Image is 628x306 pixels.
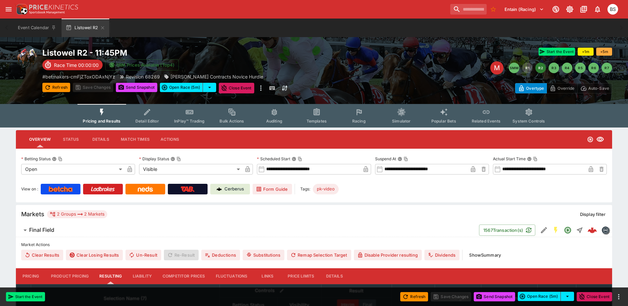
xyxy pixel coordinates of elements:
img: PriceKinetics [29,5,78,10]
p: Scheduled Start [257,156,290,162]
button: Copy To Clipboard [533,157,538,161]
div: 2 Groups 2 Markets [50,210,105,218]
button: Un-Result [125,250,161,260]
button: Send Snapshot [116,83,157,92]
label: Market Actions [21,240,607,250]
button: No Bookmarks [488,4,499,15]
button: R3 [549,63,559,73]
span: System Controls [512,119,545,124]
p: Suspend At [375,156,396,162]
button: Override [547,83,577,93]
h5: Markets [21,210,44,218]
button: Pricing [16,268,46,284]
span: Popular Bets [431,119,456,124]
span: Simulator [392,119,411,124]
button: Copy To Clipboard [176,157,181,161]
span: pk-video [313,186,339,192]
img: Cerberus [217,186,222,192]
button: Remap Selection Target [287,250,351,260]
th: Result [321,284,392,297]
button: Status [56,131,86,147]
img: Betcha [49,186,72,192]
div: Edit Meeting [490,61,504,75]
svg: Visible [596,135,604,143]
div: split button [160,83,216,92]
button: Clear Losing Results [66,250,123,260]
span: Related Events [472,119,501,124]
span: Auditing [266,119,282,124]
label: View on : [21,184,38,194]
button: Refresh [400,292,428,301]
span: Detail Editor [135,119,159,124]
div: Open [21,164,124,175]
div: betmakers [602,226,609,234]
button: Event Calendar [14,19,60,37]
button: Substitutions [243,250,284,260]
input: search [450,4,487,15]
p: Auto-Save [588,85,609,92]
button: Resulting [94,268,127,284]
img: logo-cerberus--red.svg [588,226,597,235]
button: Final Field [16,224,479,237]
button: Straight [574,224,586,236]
button: Details [86,131,116,147]
button: select merge strategy [203,83,216,92]
button: Listowel R2 [62,19,109,37]
button: Clear Results [21,250,63,260]
div: Brendan Scoble [607,4,618,15]
button: Overtype [515,83,547,93]
button: Overview [24,131,56,147]
p: [PERSON_NAME] Contracts Novice Hurdle [170,73,263,80]
button: Links [253,268,282,284]
button: Auto-Save [577,83,612,93]
button: Competitor Prices [157,268,211,284]
button: Toggle light/dark mode [564,3,576,15]
a: Form Guide [253,184,292,194]
button: R1 [522,63,533,73]
div: Allman Contracts Novice Hurdle [164,73,263,80]
div: Betting Target: cerberus [313,184,339,194]
button: SGM Enabled [550,224,562,236]
button: Price Limits [282,268,319,284]
button: open drawer [3,3,15,15]
img: horse_racing.png [16,48,37,69]
div: Event type filters [77,104,550,127]
img: Neds [138,186,153,192]
button: Details [319,268,349,284]
button: Disable Provider resulting [354,250,422,260]
button: Open Race (5m) [518,292,561,301]
h6: Final Field [29,227,54,233]
span: Templates [307,119,327,124]
button: Actual Start TimeCopy To Clipboard [527,157,532,161]
span: Bulk Actions [219,119,244,124]
button: Bulk edit [277,286,286,295]
button: Display filter [576,209,609,220]
label: Tags: [300,184,310,194]
th: Controls [219,284,321,297]
div: split button [518,292,574,301]
button: Dividends [424,250,459,260]
button: Documentation [578,3,590,15]
p: Actual Start Time [493,156,526,162]
button: Actions [155,131,185,147]
p: Overtype [526,85,544,92]
button: Notifications [592,3,604,15]
button: Match Times [116,131,155,147]
div: Start From [515,83,612,93]
span: Pricing and Results [83,119,121,124]
p: Copy To Clipboard [42,73,115,80]
button: SMM [509,63,519,73]
nav: pagination navigation [509,63,612,73]
button: Display StatusCopy To Clipboard [170,157,175,161]
button: R2 [535,63,546,73]
button: more [257,83,265,93]
button: Open Race (5m) [160,83,203,92]
h2: Copy To Clipboard [42,48,327,58]
button: Start the Event [6,292,45,301]
a: 2b717e08-78d2-42fd-a870-7cd352c72d93 [586,224,599,237]
button: ShowSummary [465,250,505,260]
img: Sportsbook Management [29,11,65,14]
div: 2b717e08-78d2-42fd-a870-7cd352c72d93 [588,226,597,235]
button: Suspend AtCopy To Clipboard [398,157,402,161]
button: Close Event [577,292,612,301]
